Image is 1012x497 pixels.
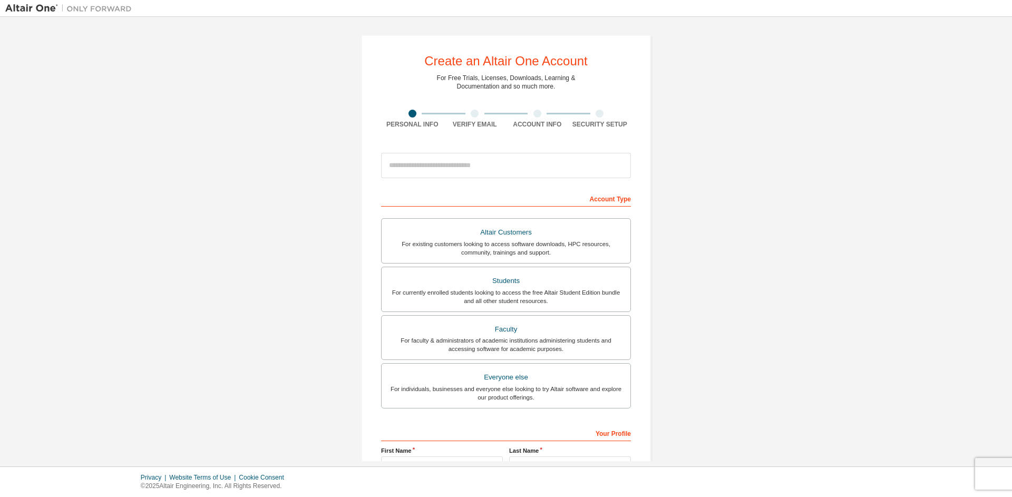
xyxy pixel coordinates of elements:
[506,120,569,129] div: Account Info
[141,473,169,482] div: Privacy
[444,120,507,129] div: Verify Email
[388,225,624,240] div: Altair Customers
[5,3,137,14] img: Altair One
[569,120,631,129] div: Security Setup
[424,55,588,67] div: Create an Altair One Account
[169,473,239,482] div: Website Terms of Use
[388,288,624,305] div: For currently enrolled students looking to access the free Altair Student Edition bundle and all ...
[388,274,624,288] div: Students
[388,240,624,257] div: For existing customers looking to access software downloads, HPC resources, community, trainings ...
[381,424,631,441] div: Your Profile
[388,370,624,385] div: Everyone else
[509,446,631,455] label: Last Name
[381,446,503,455] label: First Name
[381,190,631,207] div: Account Type
[239,473,290,482] div: Cookie Consent
[141,482,290,491] p: © 2025 Altair Engineering, Inc. All Rights Reserved.
[381,120,444,129] div: Personal Info
[388,322,624,337] div: Faculty
[437,74,576,91] div: For Free Trials, Licenses, Downloads, Learning & Documentation and so much more.
[388,385,624,402] div: For individuals, businesses and everyone else looking to try Altair software and explore our prod...
[388,336,624,353] div: For faculty & administrators of academic institutions administering students and accessing softwa...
